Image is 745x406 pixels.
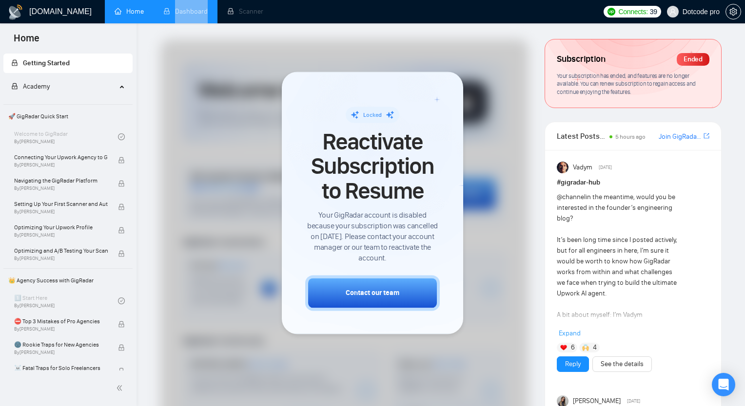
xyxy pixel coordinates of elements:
span: Your subscription has ended, and features are no longer available. You can renew subscription to ... [557,72,696,95]
span: By [PERSON_NAME] [14,209,108,215]
span: By [PERSON_NAME] [14,162,108,168]
span: Subscription [557,51,605,68]
span: check-circle [118,297,125,304]
span: By [PERSON_NAME] [14,256,108,261]
div: Open Intercom Messenger [712,373,735,396]
span: check-circle [118,133,125,140]
span: Connecting Your Upwork Agency to GigRadar [14,152,108,162]
a: homeHome [115,7,144,16]
a: setting [725,8,741,16]
span: Reactivate Subscription to Resume [305,129,440,203]
span: Your GigRadar account is disabled because your subscription was cancelled on [DATE]. Please conta... [305,210,440,264]
span: Getting Started [23,59,70,67]
span: setting [726,8,741,16]
span: @channel [557,193,586,201]
span: Optimizing and A/B Testing Your Scanner for Better Results [14,246,108,256]
span: lock [118,203,125,210]
span: lock [118,344,125,351]
button: setting [725,4,741,19]
span: lock [118,227,125,234]
span: 4 [593,343,597,352]
span: 🌚 Rookie Traps for New Agencies [14,340,108,350]
span: lock [118,321,125,328]
span: export [704,132,709,140]
span: 39 [650,6,657,17]
span: [DATE] [599,163,612,172]
img: Vadym [557,162,569,173]
span: lock [118,157,125,164]
h1: # gigradar-hub [557,177,709,188]
span: Connects: [618,6,647,17]
span: ☠️ Fatal Traps for Solo Freelancers [14,363,108,373]
span: Latest Posts from the GigRadar Community [557,130,606,142]
span: By [PERSON_NAME] [14,232,108,238]
span: Vadym [573,162,592,173]
span: ⛔ Top 3 Mistakes of Pro Agencies [14,316,108,326]
img: upwork-logo.png [608,8,615,16]
span: 👑 Agency Success with GigRadar [4,271,132,290]
span: lock [118,180,125,187]
span: Academy [11,82,50,91]
a: Join GigRadar Slack Community [659,131,702,142]
span: Optimizing Your Upwork Profile [14,222,108,232]
a: Reply [565,359,581,369]
a: export [704,131,709,141]
span: By [PERSON_NAME] [14,350,108,355]
span: lock [118,368,125,374]
img: 🙌 [582,344,589,351]
a: See the details [601,359,644,369]
span: 6 [571,343,575,352]
span: Navigating the GigRadar Platform [14,176,108,185]
img: ❤️ [560,344,567,351]
span: lock [11,83,18,90]
span: Expand [559,329,581,337]
span: 🚀 GigRadar Quick Start [4,107,132,126]
li: Getting Started [3,54,133,73]
span: [DATE] [627,397,640,406]
span: lock [118,250,125,257]
button: Contact our team [305,276,440,311]
span: Home [6,31,47,52]
button: See the details [592,356,652,372]
span: double-left [116,383,126,393]
span: By [PERSON_NAME] [14,326,108,332]
button: Reply [557,356,589,372]
div: Contact our team [346,288,399,298]
span: By [PERSON_NAME] [14,185,108,191]
span: Academy [23,82,50,91]
div: Ended [677,53,709,66]
span: 5 hours ago [615,133,646,140]
span: Locked [363,111,382,118]
span: Setting Up Your First Scanner and Auto-Bidder [14,199,108,209]
span: lock [11,59,18,66]
span: user [669,8,676,15]
img: logo [8,4,23,20]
